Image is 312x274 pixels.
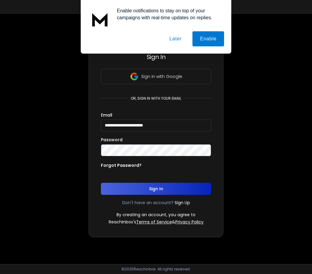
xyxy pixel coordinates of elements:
p: or, sign in with your email [128,96,184,101]
p: Don't have an account? [122,200,173,206]
button: Sign in with Google [101,69,211,84]
label: Password [101,138,123,142]
button: Enable [192,31,224,46]
p: By creating an account, you agree to [117,212,195,218]
p: Sign in with Google [141,73,182,79]
img: notification icon [88,7,112,31]
a: Privacy Policy [175,219,204,225]
div: Enable notifications to stay on top of your campaigns with real-time updates on replies. [112,7,224,21]
label: Email [101,113,112,117]
button: Later [162,31,189,46]
p: Forgot Password? [101,162,142,168]
h3: Sign In [101,53,211,61]
p: ReachInbox's & [109,219,204,225]
a: Sign Up [175,200,190,206]
button: Sign In [101,183,211,195]
p: © 2025 Reachinbox. All rights reserved. [121,267,191,272]
a: Terms of Service [136,219,172,225]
